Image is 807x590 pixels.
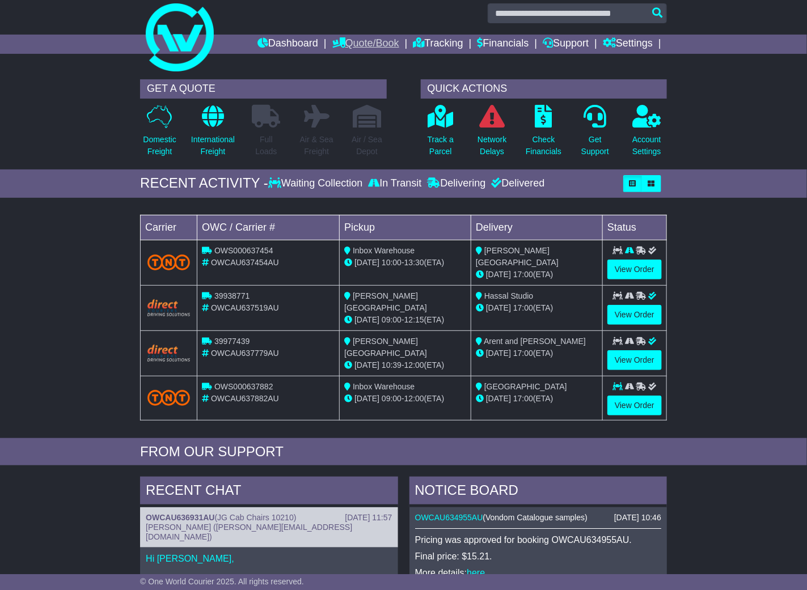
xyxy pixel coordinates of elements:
[486,303,511,312] span: [DATE]
[603,35,653,54] a: Settings
[467,568,485,578] a: here
[143,134,176,158] p: Domestic Freight
[332,35,399,54] a: Quote/Book
[257,35,318,54] a: Dashboard
[214,337,250,346] span: 39977439
[382,394,402,403] span: 09:00
[614,513,661,523] div: [DATE] 10:46
[211,303,279,312] span: OWCAU637519AU
[477,104,507,164] a: NetworkDelays
[526,134,561,158] p: Check Financials
[382,258,402,267] span: 10:00
[146,523,352,541] span: [PERSON_NAME] ([PERSON_NAME][EMAIL_ADDRESS][DOMAIN_NAME])
[603,215,667,240] td: Status
[365,177,424,190] div: In Transit
[140,175,268,192] div: RECENT ACTIVITY -
[140,444,667,460] div: FROM OUR SUPPORT
[354,258,379,267] span: [DATE]
[382,360,402,370] span: 10:39
[353,382,415,391] span: Inbox Warehouse
[217,513,294,522] span: JG Cab Chairs 10210
[478,35,529,54] a: Financials
[415,513,661,523] div: ( )
[415,567,661,578] p: More details: .
[513,394,533,403] span: 17:00
[211,258,279,267] span: OWCAU637454AU
[413,35,463,54] a: Tracking
[344,291,427,312] span: [PERSON_NAME][GEOGRAPHIC_DATA]
[344,359,466,371] div: - (ETA)
[486,394,511,403] span: [DATE]
[415,534,661,545] p: Pricing was approved for booking OWCAU634955AU.
[581,134,609,158] p: Get Support
[421,79,667,99] div: QUICK ACTIONS
[484,382,567,391] span: [GEOGRAPHIC_DATA]
[409,477,667,507] div: NOTICE BOARD
[354,394,379,403] span: [DATE]
[485,513,585,522] span: Vondom Catalogue samples
[484,291,533,300] span: Hassal Studio
[607,396,662,415] a: View Order
[476,246,559,267] span: [PERSON_NAME][GEOGRAPHIC_DATA]
[354,315,379,324] span: [DATE]
[147,299,190,316] img: Direct.png
[147,345,190,362] img: Direct.png
[353,246,415,255] span: Inbox Warehouse
[300,134,333,158] p: Air & Sea Freight
[140,577,304,586] span: © One World Courier 2025. All rights reserved.
[344,314,466,326] div: - (ETA)
[214,291,250,300] span: 39938771
[268,177,365,190] div: Waiting Collection
[344,257,466,269] div: - (ETA)
[354,360,379,370] span: [DATE]
[486,270,511,279] span: [DATE]
[476,269,598,281] div: (ETA)
[191,134,235,158] p: International Freight
[191,104,235,164] a: InternationalFreight
[632,104,662,164] a: AccountSettings
[488,177,544,190] div: Delivered
[404,258,424,267] span: 13:30
[404,394,424,403] span: 12:00
[607,305,662,325] a: View Order
[140,79,386,99] div: GET A QUOTE
[471,215,603,240] td: Delivery
[345,513,392,523] div: [DATE] 11:57
[513,270,533,279] span: 17:00
[427,104,454,164] a: Track aParcel
[415,551,661,562] p: Final price: $15.21.
[214,246,273,255] span: OWS000637454
[404,315,424,324] span: 12:15
[415,513,483,522] a: OWCAU634955AU
[607,260,662,279] a: View Order
[632,134,661,158] p: Account Settings
[513,349,533,358] span: 17:00
[352,134,382,158] p: Air / Sea Depot
[486,349,511,358] span: [DATE]
[252,134,280,158] p: Full Loads
[424,177,488,190] div: Delivering
[476,393,598,405] div: (ETA)
[197,215,340,240] td: OWC / Carrier #
[211,349,279,358] span: OWCAU637779AU
[476,302,598,314] div: (ETA)
[404,360,424,370] span: 12:00
[607,350,662,370] a: View Order
[382,315,402,324] span: 09:00
[344,337,427,358] span: [PERSON_NAME][GEOGRAPHIC_DATA]
[428,134,454,158] p: Track a Parcel
[146,513,214,522] a: OWCAU636931AU
[525,104,562,164] a: CheckFinancials
[146,513,392,523] div: ( )
[141,215,197,240] td: Carrier
[581,104,610,164] a: GetSupport
[513,303,533,312] span: 17:00
[147,390,190,405] img: TNT_Domestic.png
[484,337,586,346] span: Arent and [PERSON_NAME]
[476,347,598,359] div: (ETA)
[147,254,190,270] img: TNT_Domestic.png
[142,104,176,164] a: DomesticFreight
[211,394,279,403] span: OWCAU637882AU
[340,215,471,240] td: Pickup
[543,35,589,54] a: Support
